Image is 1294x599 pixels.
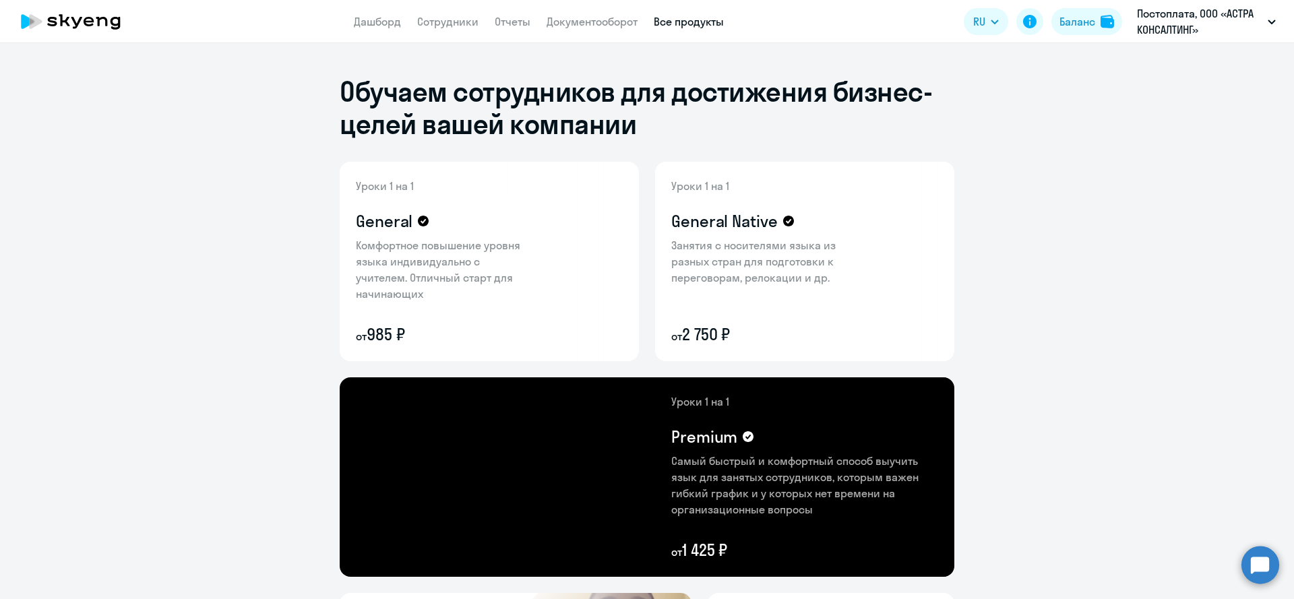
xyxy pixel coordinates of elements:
[356,210,412,232] h4: General
[356,323,531,345] p: 985 ₽
[671,545,682,559] small: от
[356,329,367,343] small: от
[354,15,401,28] a: Дашборд
[671,393,938,410] p: Уроки 1 на 1
[356,237,531,302] p: Комфортное повышение уровня языка индивидуально с учителем. Отличный старт для начинающих
[654,15,724,28] a: Все продукты
[547,15,638,28] a: Документооборот
[1101,15,1114,28] img: balance
[1059,13,1095,30] div: Баланс
[671,453,938,517] p: Самый быстрый и комфортный способ выучить язык для занятых сотрудников, которым важен гибкий граф...
[1130,5,1283,38] button: Постоплата, ООО «АСТРА КОНСАЛТИНГ»
[484,377,954,577] img: premium-content-bg.png
[340,162,543,361] img: general-content-bg.png
[671,323,846,345] p: 2 750 ₽
[671,539,938,561] p: 1 425 ₽
[495,15,530,28] a: Отчеты
[964,8,1008,35] button: RU
[671,210,778,232] h4: General Native
[356,178,531,194] p: Уроки 1 на 1
[671,237,846,286] p: Занятия с носителями языка из разных стран для подготовки к переговорам, релокации и др.
[671,178,846,194] p: Уроки 1 на 1
[671,426,737,447] h4: Premium
[671,329,682,343] small: от
[973,13,985,30] span: RU
[655,162,867,361] img: general-native-content-bg.png
[1051,8,1122,35] button: Балансbalance
[417,15,479,28] a: Сотрудники
[1137,5,1262,38] p: Постоплата, ООО «АСТРА КОНСАЛТИНГ»
[340,75,954,140] h1: Обучаем сотрудников для достижения бизнес-целей вашей компании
